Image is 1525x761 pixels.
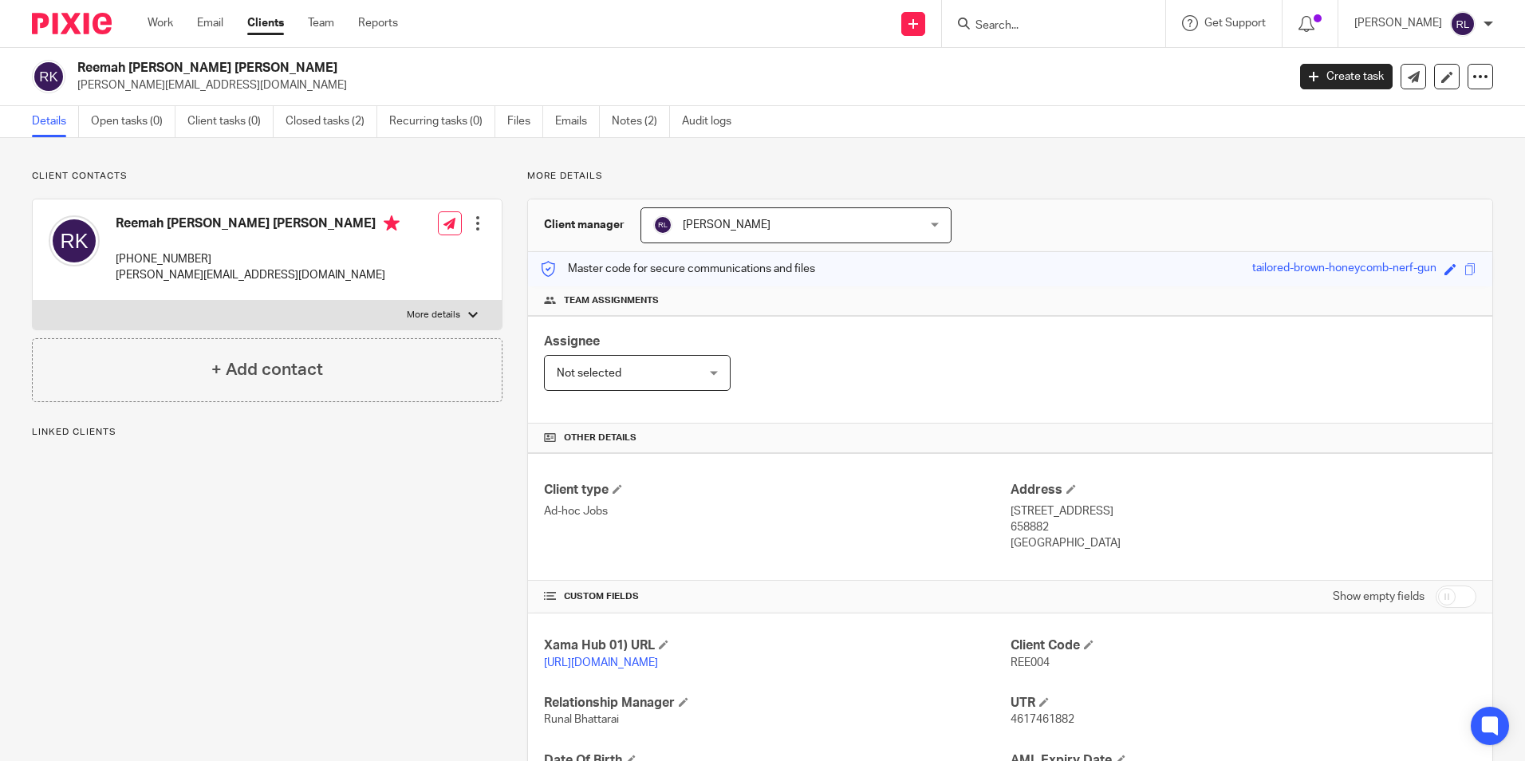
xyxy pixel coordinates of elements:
a: Create task [1300,64,1393,89]
a: Details [32,106,79,137]
div: tailored-brown-honeycomb-nerf-gun [1252,260,1436,278]
span: Other details [564,432,636,444]
span: REE004 [1011,657,1050,668]
p: [GEOGRAPHIC_DATA] [1011,535,1476,551]
p: Ad-hoc Jobs [544,503,1010,519]
p: Linked clients [32,426,502,439]
span: Runal Bhattarai [544,714,619,725]
p: [PERSON_NAME] [1354,15,1442,31]
a: Notes (2) [612,106,670,137]
p: [PERSON_NAME][EMAIL_ADDRESS][DOMAIN_NAME] [116,267,400,283]
a: Files [507,106,543,137]
p: Client contacts [32,170,502,183]
a: Closed tasks (2) [286,106,377,137]
h4: Address [1011,482,1476,499]
a: Emails [555,106,600,137]
h4: Reemah [PERSON_NAME] [PERSON_NAME] [116,215,400,235]
p: [PERSON_NAME][EMAIL_ADDRESS][DOMAIN_NAME] [77,77,1276,93]
a: Recurring tasks (0) [389,106,495,137]
h2: Reemah [PERSON_NAME] [PERSON_NAME] [77,60,1036,77]
h4: Xama Hub 01) URL [544,637,1010,654]
a: Work [148,15,173,31]
a: Clients [247,15,284,31]
span: Get Support [1204,18,1266,29]
img: svg%3E [653,215,672,235]
span: Team assignments [564,294,659,307]
p: [PHONE_NUMBER] [116,251,400,267]
a: Reports [358,15,398,31]
img: Pixie [32,13,112,34]
img: svg%3E [49,215,100,266]
p: Master code for secure communications and files [540,261,815,277]
h4: Client type [544,482,1010,499]
p: [STREET_ADDRESS] [1011,503,1476,519]
img: svg%3E [1450,11,1476,37]
i: Primary [384,215,400,231]
h4: UTR [1011,695,1476,712]
h4: Client Code [1011,637,1476,654]
img: svg%3E [32,60,65,93]
p: More details [407,309,460,321]
a: Client tasks (0) [187,106,274,137]
p: 658882 [1011,519,1476,535]
h4: CUSTOM FIELDS [544,590,1010,603]
span: Not selected [557,368,621,379]
h4: + Add contact [211,357,323,382]
span: Assignee [544,335,600,348]
a: Audit logs [682,106,743,137]
h4: Relationship Manager [544,695,1010,712]
input: Search [974,19,1117,34]
span: 4617461882 [1011,714,1074,725]
a: Open tasks (0) [91,106,175,137]
a: Email [197,15,223,31]
a: [URL][DOMAIN_NAME] [544,657,658,668]
p: More details [527,170,1493,183]
span: [PERSON_NAME] [683,219,770,231]
h3: Client manager [544,217,625,233]
label: Show empty fields [1333,589,1425,605]
a: Team [308,15,334,31]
